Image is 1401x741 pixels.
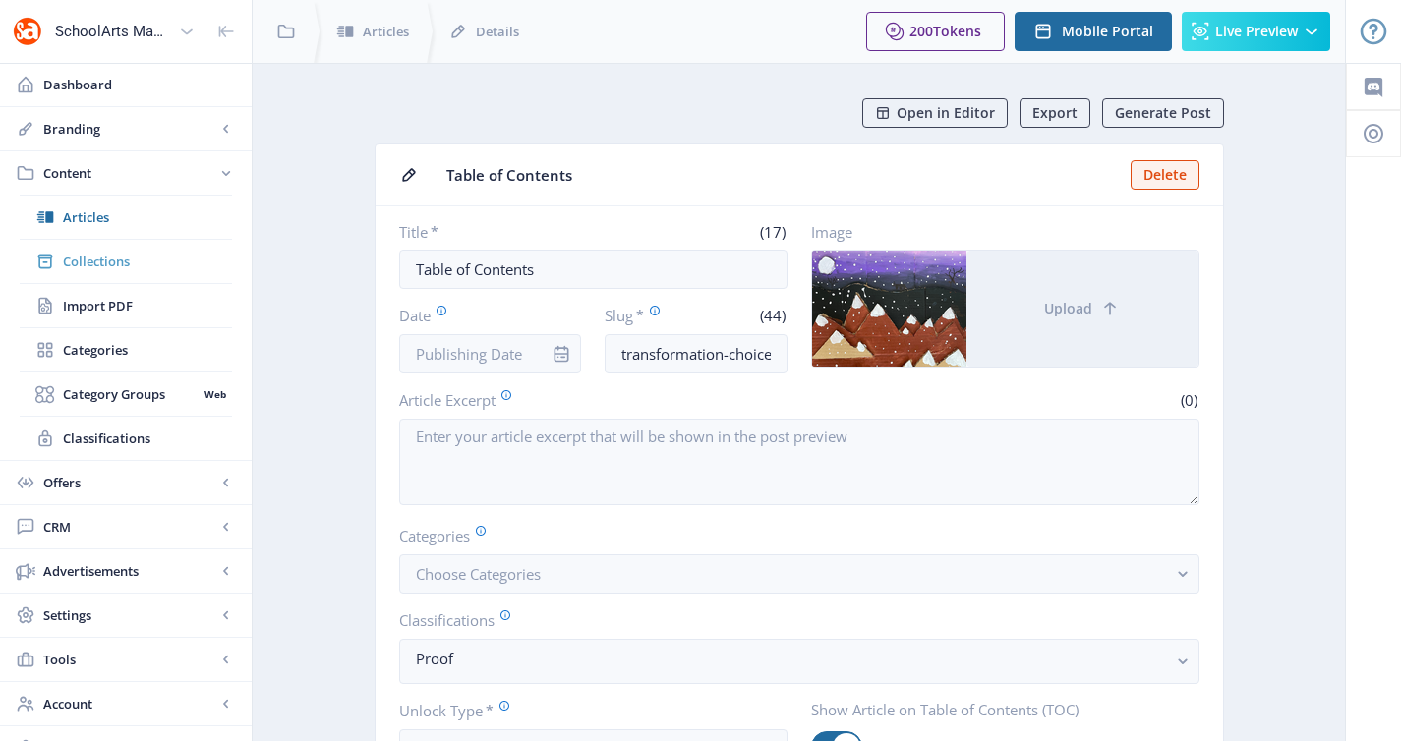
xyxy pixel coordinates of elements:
label: Classifications [399,609,1184,631]
span: Import PDF [63,296,232,315]
button: Proof [399,639,1199,684]
span: Content [43,163,216,183]
label: Date [399,305,566,326]
label: Categories [399,525,1184,546]
input: this-is-how-a-slug-looks-like [605,334,788,373]
input: Type Article Title ... [399,250,788,289]
button: Live Preview [1182,12,1330,51]
span: Category Groups [63,384,198,404]
nb-select-label: Proof [416,647,1167,670]
span: CRM [43,517,216,537]
button: Mobile Portal [1015,12,1172,51]
span: Categories [63,340,232,360]
span: Classifications [63,428,232,448]
button: Delete [1131,160,1199,190]
a: Collections [20,240,232,283]
button: Choose Categories [399,554,1199,594]
span: Offers [43,473,216,492]
img: properties.app_icon.png [12,16,43,47]
button: Open in Editor [862,98,1008,128]
input: Publishing Date [399,334,582,373]
span: Choose Categories [416,564,541,584]
span: Details [476,22,519,41]
a: Category GroupsWeb [20,372,232,416]
span: (17) [757,222,788,242]
span: Branding [43,119,216,139]
button: Generate Post [1102,98,1224,128]
span: Export [1032,105,1078,121]
nb-icon: info [552,344,571,364]
span: Open in Editor [897,105,995,121]
span: Collections [63,252,232,271]
span: Settings [43,605,216,625]
span: (0) [1178,390,1199,410]
div: SchoolArts Magazine [55,10,171,53]
label: Slug [605,305,688,326]
a: Categories [20,328,232,371]
nb-badge: Web [198,384,232,404]
label: Article Excerpt [399,389,791,411]
span: Table of Contents [446,165,1119,186]
span: Live Preview [1215,24,1298,39]
a: Articles [20,196,232,239]
span: Dashboard [43,75,236,94]
a: Import PDF [20,284,232,327]
span: Generate Post [1115,105,1211,121]
label: Title [399,222,586,242]
span: Mobile Portal [1062,24,1153,39]
span: Tools [43,650,216,669]
button: 200Tokens [866,12,1005,51]
button: Upload [966,251,1198,367]
span: Articles [63,207,232,227]
span: (44) [757,306,788,325]
span: Account [43,694,216,713]
button: Export [1020,98,1090,128]
span: Articles [363,22,409,41]
a: Classifications [20,417,232,460]
span: Advertisements [43,561,216,581]
label: Image [811,222,1184,242]
span: Upload [1044,301,1092,316]
span: Tokens [933,22,981,40]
